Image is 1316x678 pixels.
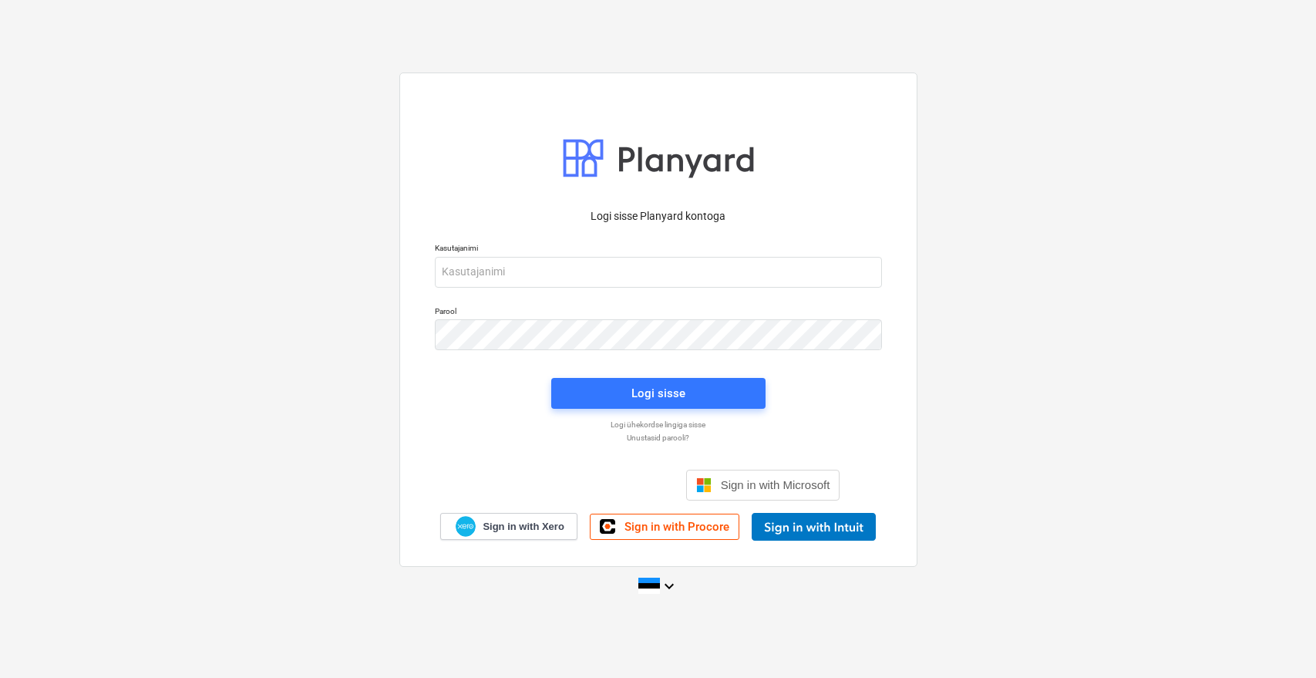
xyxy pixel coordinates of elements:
[427,420,890,430] a: Logi ühekordse lingiga sisse
[427,433,890,443] a: Unustasid parooli?
[469,468,682,502] iframe: Sisselogimine Google'i nupu abil
[435,306,882,319] p: Parool
[456,516,476,537] img: Xero logo
[440,513,577,540] a: Sign in with Xero
[631,383,685,403] div: Logi sisse
[660,577,678,595] i: keyboard_arrow_down
[696,477,712,493] img: Microsoft logo
[435,257,882,288] input: Kasutajanimi
[590,514,739,540] a: Sign in with Procore
[721,478,830,491] span: Sign in with Microsoft
[483,520,564,534] span: Sign in with Xero
[624,520,729,534] span: Sign in with Procore
[435,243,882,256] p: Kasutajanimi
[551,378,766,409] button: Logi sisse
[435,208,882,224] p: Logi sisse Planyard kontoga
